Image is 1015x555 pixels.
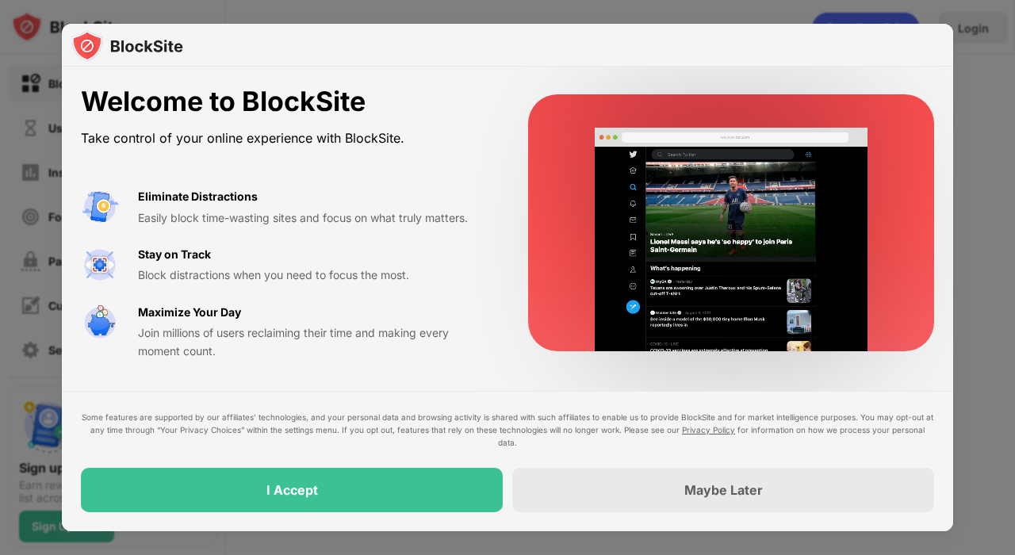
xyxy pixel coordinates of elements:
div: Stay on Track [138,246,211,263]
div: Welcome to BlockSite [81,86,490,118]
img: value-avoid-distractions.svg [81,188,119,226]
img: value-focus.svg [81,246,119,284]
div: Join millions of users reclaiming their time and making every moment count. [138,324,490,360]
img: logo-blocksite.svg [71,30,183,62]
div: Eliminate Distractions [138,188,258,205]
div: I Accept [266,482,318,498]
div: Maximize Your Day [138,304,241,321]
img: value-safe-time.svg [81,304,119,342]
div: Block distractions when you need to focus the most. [138,266,490,284]
div: Take control of your online experience with BlockSite. [81,127,490,150]
div: Easily block time-wasting sites and focus on what truly matters. [138,209,490,227]
a: Privacy Policy [682,425,735,434]
div: Some features are supported by our affiliates’ technologies, and your personal data and browsing ... [81,411,934,449]
div: Maybe Later [684,482,763,498]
